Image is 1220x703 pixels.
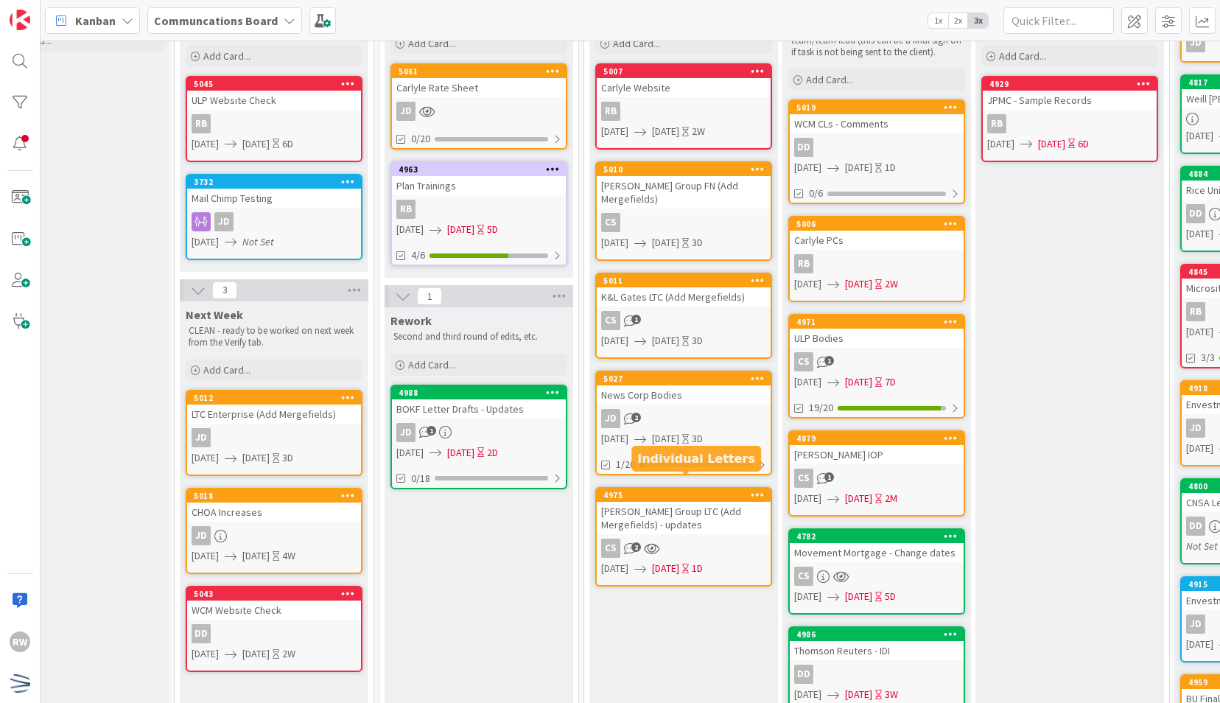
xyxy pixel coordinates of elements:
div: JD [192,526,211,545]
span: 1 [631,315,641,324]
a: 5012LTC Enterprise (Add Mergefields)JD[DATE][DATE]3D [186,390,362,476]
div: JD [1186,615,1205,634]
span: [DATE] [794,589,821,604]
div: Thomson Reuters - IDI [790,641,964,660]
div: 1D [885,160,896,175]
span: [DATE] [242,136,270,152]
div: CS [601,311,620,330]
a: 5007Carlyle WebsiteRB[DATE][DATE]2W [595,63,772,150]
span: [DATE] [192,450,219,466]
div: 5019 [796,102,964,113]
a: 5019WCM CLs - CommentsDD[DATE][DATE]1D0/6 [788,99,965,204]
span: 1/20 [616,457,635,472]
span: Add Card... [408,37,455,50]
span: [DATE] [192,646,219,662]
div: JPMC - Sample Records [983,91,1157,110]
a: 5011K&L Gates LTC (Add Mergefields)CS[DATE][DATE]3D [595,273,772,359]
span: [DATE] [1038,136,1065,152]
span: [DATE] [601,431,628,447]
div: CS [597,539,771,558]
div: DD [794,665,813,684]
div: 4963 [399,164,566,175]
span: 3x [968,13,988,28]
div: 4986 [796,629,964,640]
div: 5045 [187,77,361,91]
div: DD [1186,204,1205,223]
span: 1 [427,426,436,436]
div: RB [794,254,813,273]
h5: Individual Letters [637,452,755,466]
div: RB [392,200,566,219]
div: CS [794,469,813,488]
div: 4988BOKF Letter Drafts - Updates [392,386,566,419]
div: 5012 [187,391,361,405]
a: 5061Carlyle Rate SheetJD0/20 [390,63,567,150]
div: 4988 [399,388,566,398]
div: ULP Bodies [790,329,964,348]
div: JD [601,409,620,428]
div: 4879[PERSON_NAME] IOP [790,432,964,464]
span: [DATE] [1186,226,1213,242]
div: CS [601,213,620,232]
div: Plan Trainings [392,176,566,195]
div: 3732 [187,175,361,189]
div: 6D [282,136,293,152]
i: Not Set [1186,539,1218,553]
div: 5027 [597,372,771,385]
div: 5D [487,222,498,237]
span: [DATE] [601,333,628,349]
span: [DATE] [601,235,628,251]
span: [DATE] [396,445,424,461]
i: Not Set [242,235,274,248]
span: Add Card... [613,37,660,50]
div: JD [187,212,361,231]
a: 5027News Corp BodiesJD[DATE][DATE]3D1/20 [595,371,772,475]
span: [DATE] [601,124,628,139]
a: 4929JPMC - Sample RecordsRB[DATE][DATE]6D [981,76,1158,162]
span: [DATE] [652,431,679,447]
div: 7D [885,374,896,390]
div: 5061 [399,66,566,77]
div: WCM CLs - Comments [790,114,964,133]
div: JD [396,423,416,442]
div: DD [192,624,211,643]
div: 2D [487,445,498,461]
div: DD [187,624,361,643]
span: Add Card... [203,363,250,377]
div: 2M [885,491,897,506]
a: 5043WCM Website CheckDD[DATE][DATE]2W [186,586,362,672]
div: 4975 [597,489,771,502]
div: LTC Enterprise (Add Mergefields) [187,405,361,424]
span: [DATE] [845,491,872,506]
div: RB [192,114,211,133]
span: [DATE] [1186,637,1213,652]
div: 4986Thomson Reuters - IDI [790,628,964,660]
span: Next Week [186,307,243,322]
span: 2x [948,13,968,28]
a: 5010[PERSON_NAME] Group FN (Add Mergefields)CS[DATE][DATE]3D [595,161,772,261]
div: CS [790,352,964,371]
div: RB [601,102,620,121]
div: 5007 [603,66,771,77]
span: [DATE] [652,561,679,576]
div: 2W [692,124,705,139]
span: [DATE] [192,234,219,250]
a: 4971ULP BodiesCS[DATE][DATE]7D19/20 [788,314,965,419]
span: [DATE] [1186,324,1213,340]
div: 4782 [796,531,964,542]
div: JD [192,428,211,447]
p: Second and third round of edits, etc. [393,331,564,343]
a: 4782Movement Mortgage - Change datesCS[DATE][DATE]5D [788,528,965,615]
div: 3D [282,450,293,466]
div: 5019 [790,101,964,114]
div: RB [987,114,1006,133]
div: 5011 [597,274,771,287]
img: avatar [10,673,30,693]
span: [DATE] [987,136,1014,152]
div: 3D [692,431,703,447]
div: 5019WCM CLs - Comments [790,101,964,133]
div: 4975[PERSON_NAME] Group LTC (Add Mergefields) - updates [597,489,771,534]
div: Movement Mortgage - Change dates [790,543,964,562]
div: 5010 [603,164,771,175]
div: News Corp Bodies [597,385,771,405]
